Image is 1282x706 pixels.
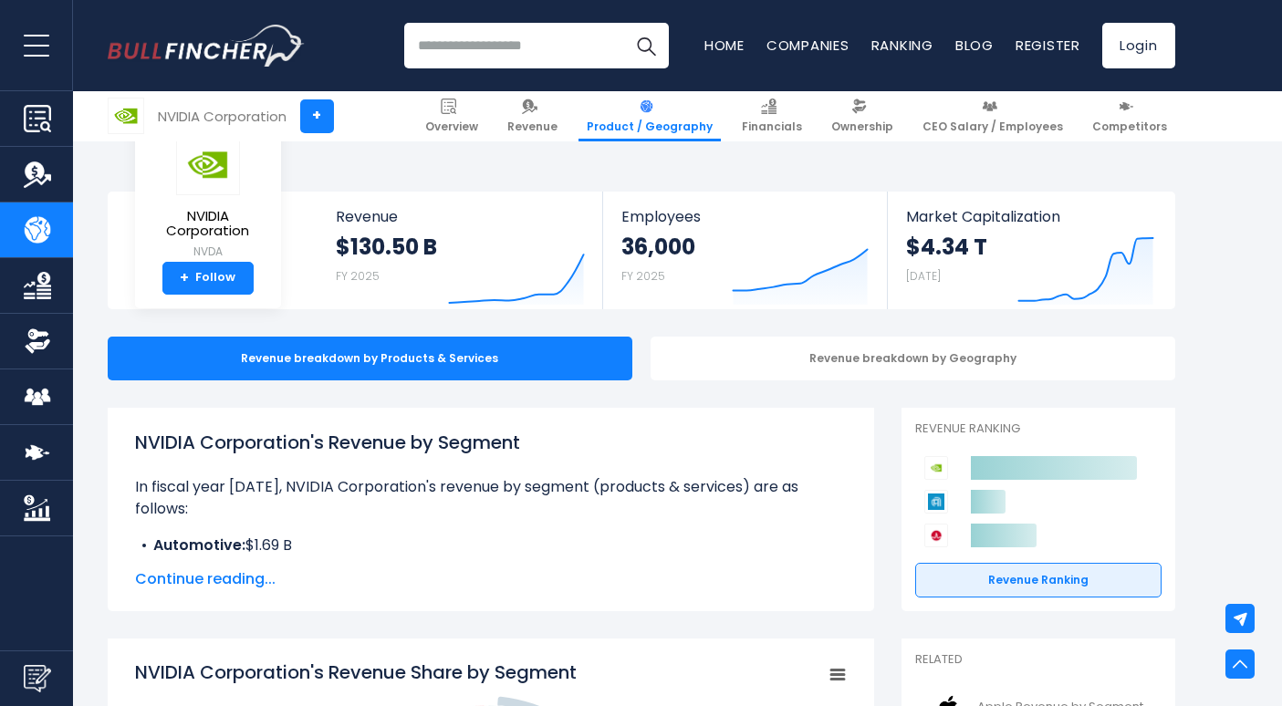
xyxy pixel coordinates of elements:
p: Related [915,652,1162,668]
img: Bullfincher logo [108,25,305,67]
small: FY 2025 [621,268,665,284]
div: Revenue breakdown by Products & Services [108,337,632,380]
a: Financials [734,91,810,141]
li: $1.69 B [135,535,847,556]
a: Companies [766,36,849,55]
small: FY 2025 [336,268,380,284]
button: Search [623,23,669,68]
a: Ownership [823,91,902,141]
a: Overview [417,91,486,141]
img: NVDA logo [109,99,143,133]
b: Automotive: [153,535,245,555]
p: Revenue Ranking [915,421,1162,437]
span: Competitors [1092,119,1167,134]
a: Blog [955,36,994,55]
span: Revenue [336,208,585,225]
a: NVIDIA Corporation NVDA [149,133,267,262]
span: Product / Geography [587,119,713,134]
a: Home [704,36,745,55]
a: + [300,99,334,133]
img: Applied Materials competitors logo [924,490,948,514]
small: [DATE] [906,268,941,284]
img: Ownership [24,327,51,355]
a: Revenue $130.50 B FY 2025 [318,192,603,309]
span: Revenue [507,119,558,134]
a: Go to homepage [108,25,304,67]
img: NVDA logo [176,134,240,195]
span: Overview [425,119,478,134]
small: NVDA [150,244,266,260]
a: +Follow [162,262,254,295]
span: Ownership [831,119,893,134]
a: Employees 36,000 FY 2025 [603,192,887,309]
img: Broadcom competitors logo [924,524,948,547]
a: Register [1016,36,1080,55]
div: NVIDIA Corporation [158,106,287,127]
div: Revenue breakdown by Geography [651,337,1175,380]
tspan: NVIDIA Corporation's Revenue Share by Segment [135,659,577,685]
a: Product / Geography [578,91,721,141]
a: CEO Salary / Employees [914,91,1071,141]
a: Competitors [1084,91,1175,141]
span: Market Capitalization [906,208,1154,225]
strong: + [180,270,189,286]
span: Continue reading... [135,568,847,590]
strong: 36,000 [621,233,695,261]
strong: $4.34 T [906,233,987,261]
img: NVIDIA Corporation competitors logo [924,456,948,480]
a: Revenue Ranking [915,563,1162,597]
h1: NVIDIA Corporation's Revenue by Segment [135,429,847,456]
a: Market Capitalization $4.34 T [DATE] [888,192,1173,309]
span: Financials [742,119,802,134]
a: Ranking [871,36,933,55]
a: Revenue [499,91,566,141]
a: Login [1102,23,1175,68]
span: NVIDIA Corporation [150,209,266,239]
span: CEO Salary / Employees [922,119,1063,134]
p: In fiscal year [DATE], NVIDIA Corporation's revenue by segment (products & services) are as follows: [135,476,847,520]
span: Employees [621,208,869,225]
strong: $130.50 B [336,233,437,261]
